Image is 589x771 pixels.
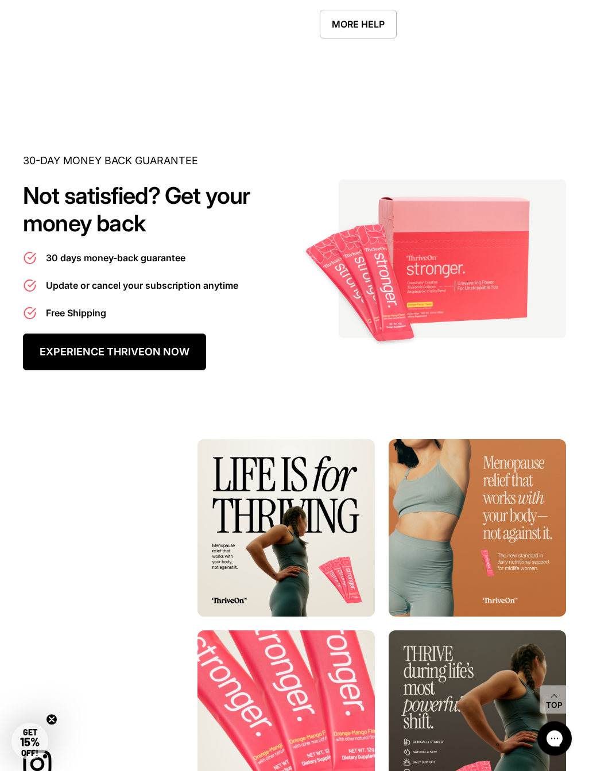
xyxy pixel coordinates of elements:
p: Update or cancel your subscription anytime [46,278,238,292]
div: GET15% OFF!Close teaser [11,723,48,760]
span: GET [20,727,40,748]
span: OFF! [21,748,38,758]
h2: Not satisfied? Get your money back [23,182,294,237]
img: ig-post-2-new.png [389,439,566,617]
span: Top [546,700,563,711]
p: 30 days money-back guarantee [46,251,185,265]
iframe: Gorgias live chat messenger [532,717,578,760]
p: Free Shipping [46,306,106,320]
button: Close teaser [46,714,57,725]
a: EXPERIENCE THRIVEON NOW [23,334,206,370]
a: MORE HELP [320,10,397,38]
span: 15% [20,735,40,749]
p: 30-DAY MONEY BACK GUARANTEE [23,153,294,168]
img: ig-post-1-new.png [197,439,375,617]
